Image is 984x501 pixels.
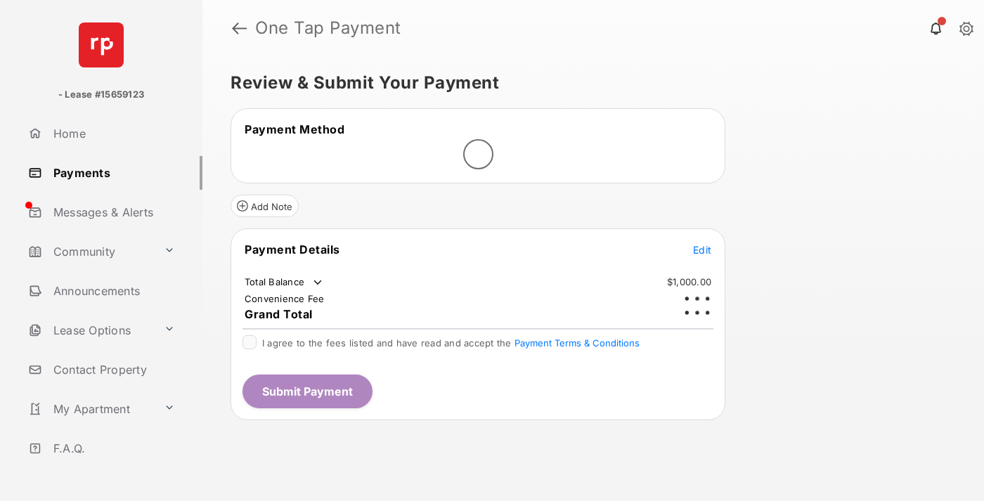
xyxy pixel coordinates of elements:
[693,242,711,256] button: Edit
[244,292,325,305] td: Convenience Fee
[58,88,144,102] p: - Lease #15659123
[22,353,202,386] a: Contact Property
[22,156,202,190] a: Payments
[22,274,202,308] a: Announcements
[231,195,299,217] button: Add Note
[666,275,712,288] td: $1,000.00
[245,122,344,136] span: Payment Method
[255,20,401,37] strong: One Tap Payment
[22,431,202,465] a: F.A.Q.
[79,22,124,67] img: svg+xml;base64,PHN2ZyB4bWxucz0iaHR0cDovL3d3dy53My5vcmcvMjAwMC9zdmciIHdpZHRoPSI2NCIgaGVpZ2h0PSI2NC...
[514,337,640,349] button: I agree to the fees listed and have read and accept the
[22,392,158,426] a: My Apartment
[693,244,711,256] span: Edit
[22,195,202,229] a: Messages & Alerts
[262,337,640,349] span: I agree to the fees listed and have read and accept the
[244,275,325,289] td: Total Balance
[245,242,340,256] span: Payment Details
[231,74,945,91] h5: Review & Submit Your Payment
[242,375,373,408] button: Submit Payment
[22,235,158,268] a: Community
[22,117,202,150] a: Home
[22,313,158,347] a: Lease Options
[245,307,313,321] span: Grand Total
